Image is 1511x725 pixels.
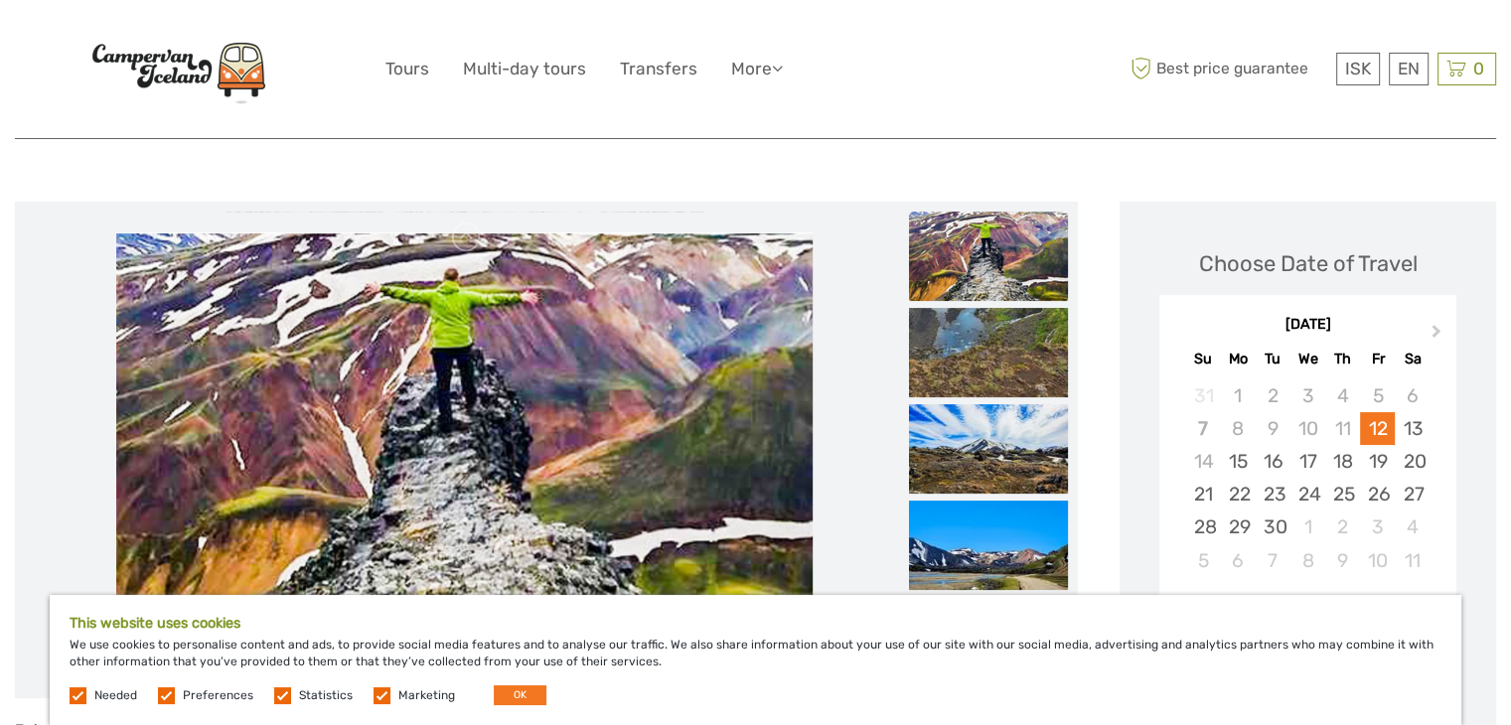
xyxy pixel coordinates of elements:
div: Not available Thursday, September 11th, 2025 [1325,412,1360,445]
img: b0794dc3cd384fa49633f95280561141_slider_thumbnail.jpeg [909,501,1068,590]
div: Not available Tuesday, September 9th, 2025 [1256,412,1290,445]
label: Preferences [183,687,253,704]
div: Not available Friday, September 5th, 2025 [1360,379,1395,412]
label: Marketing [398,687,455,704]
div: Tu [1256,346,1290,372]
div: Choose Saturday, September 27th, 2025 [1395,478,1430,510]
a: Tours [385,55,429,83]
div: Not available Tuesday, September 2nd, 2025 [1256,379,1290,412]
div: Not available Saturday, September 6th, 2025 [1395,379,1430,412]
div: Choose Saturday, September 20th, 2025 [1395,445,1430,478]
div: [DATE] [1159,315,1456,336]
div: Choose Saturday, October 11th, 2025 [1395,544,1430,577]
div: Choose Friday, September 12th, 2025 [1360,412,1395,445]
div: Choose Thursday, September 25th, 2025 [1325,478,1360,510]
span: Best price guarantee [1126,53,1331,85]
div: Choose Friday, October 3rd, 2025 [1360,510,1395,543]
div: Choose Saturday, September 13th, 2025 [1395,412,1430,445]
span: 0 [1470,59,1487,78]
label: Needed [94,687,137,704]
div: Fr [1360,346,1395,372]
div: Choose Friday, September 26th, 2025 [1360,478,1395,510]
div: Choose Wednesday, September 17th, 2025 [1290,445,1325,478]
div: Choose Friday, September 19th, 2025 [1360,445,1395,478]
div: Not available Monday, September 1st, 2025 [1221,379,1256,412]
div: Choose Sunday, October 5th, 2025 [1185,544,1220,577]
div: Choose Thursday, September 18th, 2025 [1325,445,1360,478]
div: Choose Tuesday, September 30th, 2025 [1256,510,1290,543]
div: Not available Wednesday, September 10th, 2025 [1290,412,1325,445]
div: Choose Date of Travel [1199,248,1418,279]
div: Choose Thursday, October 2nd, 2025 [1325,510,1360,543]
button: Next Month [1423,320,1454,352]
div: Choose Wednesday, September 24th, 2025 [1290,478,1325,510]
div: Choose Saturday, October 4th, 2025 [1395,510,1430,543]
a: Multi-day tours [463,55,586,83]
a: More [731,55,783,83]
div: Sa [1395,346,1430,372]
div: We [1290,346,1325,372]
button: Open LiveChat chat widget [228,31,252,55]
div: Choose Monday, September 22nd, 2025 [1221,478,1256,510]
div: Choose Wednesday, October 1st, 2025 [1290,510,1325,543]
div: Not available Sunday, September 14th, 2025 [1185,445,1220,478]
div: Not available Sunday, September 7th, 2025 [1185,412,1220,445]
div: Choose Sunday, September 21st, 2025 [1185,478,1220,510]
p: We're away right now. Please check back later! [28,35,225,51]
div: Choose Tuesday, September 23rd, 2025 [1256,478,1290,510]
span: ISK [1345,59,1371,78]
div: Choose Thursday, October 9th, 2025 [1325,544,1360,577]
div: month 2025-09 [1165,379,1449,577]
div: Not available Thursday, September 4th, 2025 [1325,379,1360,412]
button: OK [494,685,546,705]
label: Statistics [299,687,353,704]
div: Not available Wednesday, September 3rd, 2025 [1290,379,1325,412]
div: Choose Friday, October 10th, 2025 [1360,544,1395,577]
img: Scandinavian Travel [70,28,288,111]
div: Choose Monday, October 6th, 2025 [1221,544,1256,577]
div: Not available Monday, September 8th, 2025 [1221,412,1256,445]
div: Su [1185,346,1220,372]
div: EN [1389,53,1429,85]
div: Choose Wednesday, October 8th, 2025 [1290,544,1325,577]
div: Choose Monday, September 15th, 2025 [1221,445,1256,478]
div: Choose Tuesday, September 16th, 2025 [1256,445,1290,478]
img: d009eab01a974041b6df9e0c5bdff3b8_slider_thumbnail.jpeg [909,404,1068,494]
a: Transfers [620,55,697,83]
div: Th [1325,346,1360,372]
h5: This website uses cookies [70,615,1441,632]
div: Choose Tuesday, October 7th, 2025 [1256,544,1290,577]
div: We use cookies to personalise content and ads, to provide social media features and to analyse ou... [50,595,1461,725]
div: Mo [1221,346,1256,372]
img: 7356f78aa0a14f02a874561dd24985a5_slider_thumbnail.png [909,212,1068,301]
img: 355e18ee829d438abb2bc4a790ac7ff5_slider_thumbnail.jpeg [909,308,1068,397]
div: Choose Monday, September 29th, 2025 [1221,510,1256,543]
img: 7356f78aa0a14f02a874561dd24985a5_main_slider.png [116,232,813,667]
div: Choose Sunday, September 28th, 2025 [1185,510,1220,543]
div: Not available Sunday, August 31st, 2025 [1185,379,1220,412]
